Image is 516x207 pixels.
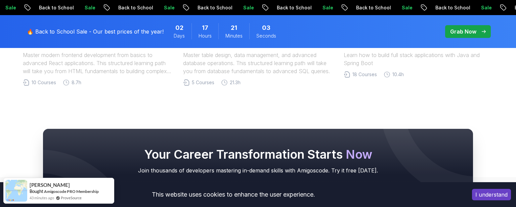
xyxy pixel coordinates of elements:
span: Now [346,147,372,162]
div: This website uses cookies to enhance the user experience. [5,187,462,202]
p: Sale [395,4,417,11]
a: Amigoscode PRO Membership [44,189,99,194]
span: Minutes [225,33,243,39]
p: Sale [78,4,100,11]
span: 21.3h [230,79,241,86]
p: Sale [475,4,496,11]
p: Back to School [191,4,237,11]
span: [PERSON_NAME] [30,182,70,188]
p: Grab Now [450,28,476,36]
p: Back to School [33,4,78,11]
p: Back to School [112,4,158,11]
span: 10.4h [392,71,404,78]
span: Bought [30,189,43,194]
span: 3 Seconds [262,23,270,33]
p: Sale [158,4,179,11]
h2: Your Career Transformation Starts [56,148,460,161]
a: ProveSource [61,195,82,201]
p: Master table design, data management, and advanced database operations. This structured learning ... [183,51,333,75]
p: 🔥 Back to School Sale - Our best prices of the year! [27,28,164,36]
span: 17 Hours [202,23,208,33]
span: Hours [199,33,212,39]
p: Back to School [350,4,395,11]
span: 10 Courses [32,79,56,86]
p: Learn how to build full stack applications with Java and Spring Boot [344,51,493,67]
span: Seconds [256,33,276,39]
button: Accept cookies [472,189,511,200]
p: Master modern frontend development from basics to advanced React applications. This structured le... [23,51,172,75]
span: 43 minutes ago [30,195,54,201]
span: 5 Courses [192,79,214,86]
span: 18 Courses [352,71,377,78]
span: 21 Minutes [231,23,237,33]
span: Days [174,33,185,39]
p: Back to School [270,4,316,11]
span: 8.7h [72,79,81,86]
img: provesource social proof notification image [5,180,27,202]
p: Back to School [429,4,475,11]
p: Join thousands of developers mastering in-demand skills with Amigoscode. Try it free [DATE]. [56,166,460,174]
p: Sale [237,4,258,11]
span: 2 Days [175,23,183,33]
p: Sale [316,4,338,11]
